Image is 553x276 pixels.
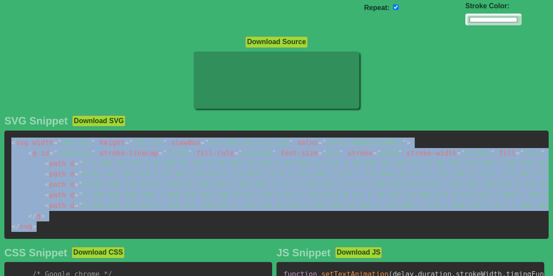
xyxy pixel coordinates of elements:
[297,138,318,147] span: xmlns
[318,149,343,157] span: 9pt
[163,149,167,157] span: "
[45,191,49,199] span: <
[499,149,516,157] span: fill
[11,222,20,231] span: </
[70,180,75,189] span: d
[72,115,126,127] button: Download SVG
[234,149,276,157] span: evenodd
[490,149,495,157] span: "
[348,149,373,157] span: stroke
[245,36,307,48] button: Download Source
[79,201,83,210] span: "
[373,149,402,157] span: #000
[99,149,158,157] span: stroke-linecap
[171,138,200,147] span: viewBox
[72,247,125,258] button: Download CSS
[79,191,83,199] span: "
[457,149,495,157] span: 0.25mm
[373,149,377,157] span: =
[91,149,96,157] span: "
[53,149,58,157] span: "
[28,212,37,220] span: </
[541,149,545,157] span: "
[70,170,75,178] span: d
[158,149,163,157] span: =
[28,149,37,157] span: g
[49,149,96,157] span: svgGroup
[205,138,209,147] span: "
[234,149,239,157] span: =
[4,115,68,127] h2: SVG Snippet
[280,149,318,157] span: font-size
[377,149,381,157] span: "
[196,149,234,157] span: fill-rule
[318,149,322,157] span: =
[238,149,242,157] span: "
[398,149,402,157] span: "
[45,170,49,178] span: <
[45,201,49,210] span: <
[515,149,520,157] span: =
[461,149,465,157] span: "
[45,159,49,168] span: <
[28,149,33,157] span: <
[125,138,167,147] span: 131.252
[335,247,382,258] button: Download JS
[53,138,58,147] span: =
[339,149,344,157] span: "
[322,138,327,147] span: "
[75,180,79,189] span: =
[364,4,390,11] label: Repeat:
[45,180,49,189] span: <
[45,201,66,210] span: path
[41,149,49,157] span: id
[4,247,67,259] h2: CSS Snippet
[79,180,83,189] span: "
[402,138,406,147] span: "
[70,159,75,168] span: d
[32,222,37,231] span: >
[79,159,83,168] span: "
[289,138,293,147] span: "
[75,201,79,210] span: =
[318,138,406,147] span: [URL][DOMAIN_NAME]
[272,149,276,157] span: "
[393,4,399,10] input: auto
[465,2,522,10] label: Stroke Color:
[70,201,75,210] span: d
[70,191,75,199] span: d
[158,149,192,157] span: round
[11,222,32,231] span: svg
[11,138,16,147] span: <
[276,247,331,259] h2: JS Snippet
[457,149,461,157] span: =
[41,212,45,220] span: >
[32,138,53,147] span: width
[515,149,545,157] span: none
[45,180,66,189] span: path
[45,159,66,168] span: path
[520,149,524,157] span: "
[28,212,41,220] span: g
[201,138,205,147] span: =
[75,170,79,178] span: =
[318,138,322,147] span: =
[125,138,129,147] span: =
[163,138,167,147] span: "
[91,138,96,147] span: "
[45,170,66,178] span: path
[201,138,293,147] span: 0 0 380.201 131.252
[58,138,62,147] span: "
[75,159,79,168] span: =
[188,149,192,157] span: "
[49,149,54,157] span: =
[53,138,95,147] span: 380.201
[79,170,83,178] span: "
[11,138,28,147] span: svg
[129,138,133,147] span: "
[406,138,411,147] span: >
[99,138,125,147] span: height
[406,149,457,157] span: stroke-width
[45,191,66,199] span: path
[322,149,327,157] span: "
